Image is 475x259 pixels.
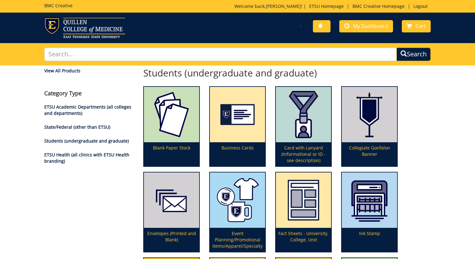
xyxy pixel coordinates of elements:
[144,87,199,142] img: blank%20paper-65568471efb8f2.36674323.png
[353,23,388,30] span: My Dashboard
[144,172,199,252] a: Envelopes (Printed and Blank)
[210,172,265,252] a: Event Planning/Promotional Items/Apparel/Specialty
[44,104,131,116] a: ETSU Academic Departments (all colleges and departments)
[44,124,110,130] a: State/Federal (other than ETSU)
[44,138,129,144] a: Students (undergraduate and graduate)
[342,172,397,228] img: ink%20stamp-620d597748ba81.63058529.png
[276,172,331,228] img: fact%20sheet-63b722d48584d3.32276223.png
[342,87,397,142] img: collegiate-(gonfalon)-banner-59482f3c476cc1.32530966.png
[44,18,125,38] img: ETSU logo
[44,90,134,97] h4: Category Type
[410,3,431,9] a: Logout
[266,3,301,9] a: [PERSON_NAME]
[276,142,331,166] p: Card with Lanyard (Informational or ID - see description)
[349,3,408,9] a: BMC Creative Homepage
[276,228,331,252] p: Fact Sheets - University, College, Unit
[144,172,199,228] img: envelopes-(bulk-order)-594831b101c519.91017228.png
[342,228,397,252] p: Ink Stamp
[342,87,397,166] a: Collegiate Gonfalon Banner
[276,87,331,166] a: Card with Lanyard (Informational or ID - see description)
[339,20,393,32] a: My Dashboard
[306,3,347,9] a: ETSU Homepage
[342,142,397,166] p: Collegiate Gonfalon Banner
[402,20,431,32] a: Cart
[276,87,331,142] img: card%20with%20lanyard-64d29bdf945cd3.52638038.png
[210,142,265,166] p: Business Cards
[143,68,398,78] h2: Students (undergraduate and graduate)
[210,228,265,252] p: Event Planning/Promotional Items/Apparel/Specialty
[44,68,134,74] a: View All Products
[234,3,431,9] p: Welcome back, ! | | |
[210,87,265,166] a: Business Cards
[144,87,199,166] a: Blank Paper Stock
[276,172,331,252] a: Fact Sheets - University, College, Unit
[44,152,129,164] a: ETSU Health (all clinics with ETSU Health branding)
[416,23,426,30] span: Cart
[396,48,431,61] button: Search
[342,172,397,252] a: Ink Stamp
[210,87,265,142] img: business%20cards-655684f769de13.42776325.png
[144,228,199,252] p: Envelopes (Printed and Blank)
[44,3,73,8] h5: BMC Creative
[210,172,265,228] img: promotional%20items%20icon-621cf3f26df267.81791671.png
[144,142,199,166] p: Blank Paper Stock
[44,48,397,61] input: Search...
